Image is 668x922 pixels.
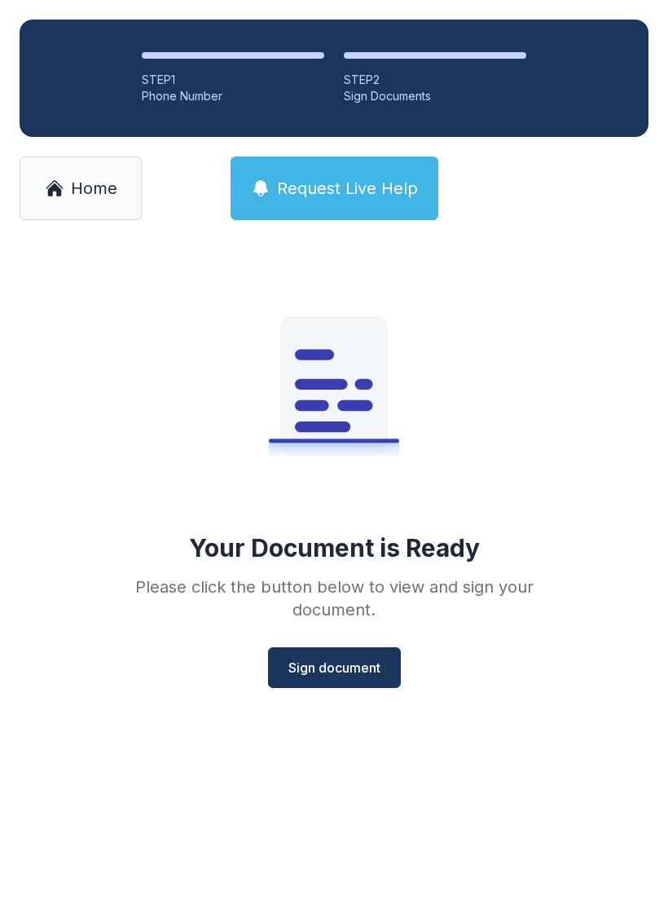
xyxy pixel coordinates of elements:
[142,88,324,104] div: Phone Number
[189,533,480,562] div: Your Document is Ready
[277,177,418,200] span: Request Live Help
[344,72,526,88] div: STEP 2
[288,658,380,677] span: Sign document
[344,88,526,104] div: Sign Documents
[99,576,569,621] div: Please click the button below to view and sign your document.
[71,177,117,200] span: Home
[142,72,324,88] div: STEP 1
